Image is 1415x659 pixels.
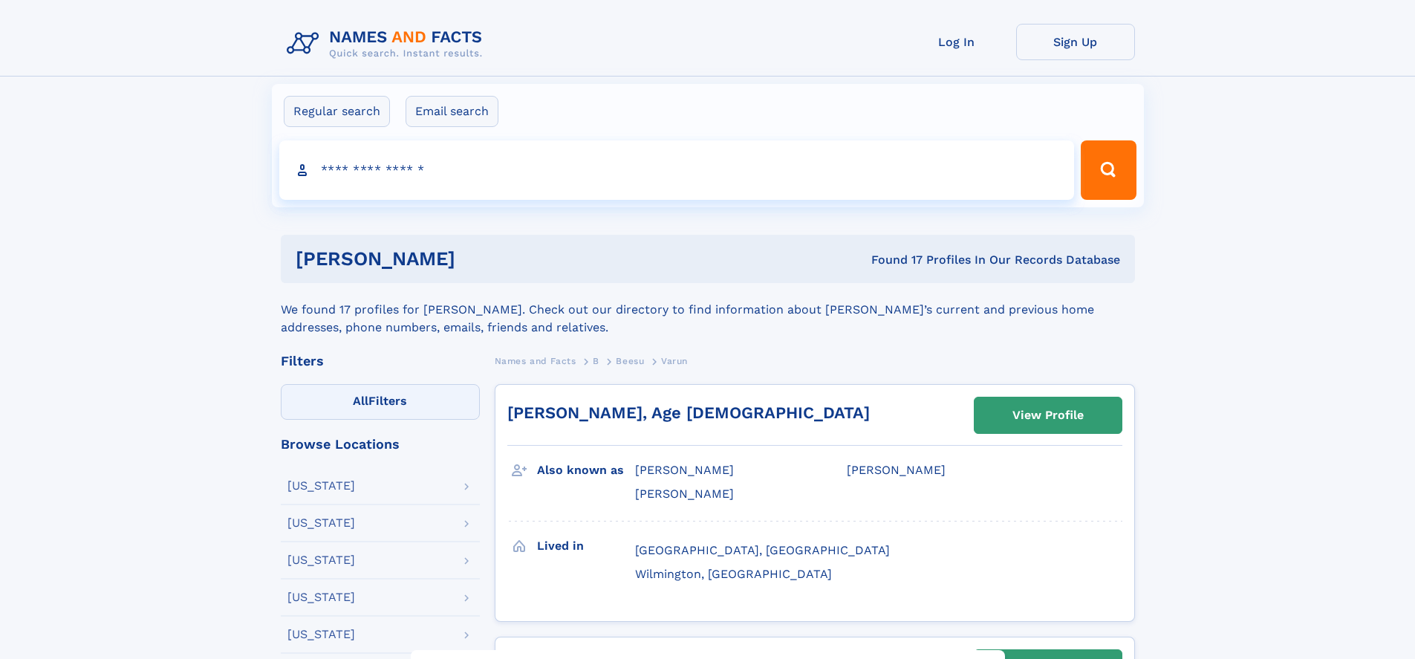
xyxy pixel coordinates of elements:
[281,384,480,420] label: Filters
[287,629,355,640] div: [US_STATE]
[663,252,1120,268] div: Found 17 Profiles In Our Records Database
[281,438,480,451] div: Browse Locations
[661,356,688,366] span: Varun
[1012,398,1084,432] div: View Profile
[537,533,635,559] h3: Lived in
[975,397,1122,433] a: View Profile
[635,487,734,501] span: [PERSON_NAME]
[296,250,663,268] h1: [PERSON_NAME]
[537,458,635,483] h3: Also known as
[635,567,832,581] span: Wilmington, [GEOGRAPHIC_DATA]
[593,351,599,370] a: B
[1016,24,1135,60] a: Sign Up
[847,463,946,477] span: [PERSON_NAME]
[897,24,1016,60] a: Log In
[281,283,1135,337] div: We found 17 profiles for [PERSON_NAME]. Check out our directory to find information about [PERSON...
[279,140,1075,200] input: search input
[635,463,734,477] span: [PERSON_NAME]
[635,543,890,557] span: [GEOGRAPHIC_DATA], [GEOGRAPHIC_DATA]
[281,354,480,368] div: Filters
[287,591,355,603] div: [US_STATE]
[287,480,355,492] div: [US_STATE]
[495,351,576,370] a: Names and Facts
[406,96,498,127] label: Email search
[281,24,495,64] img: Logo Names and Facts
[593,356,599,366] span: B
[353,394,368,408] span: All
[1081,140,1136,200] button: Search Button
[287,517,355,529] div: [US_STATE]
[507,403,870,422] a: [PERSON_NAME], Age [DEMOGRAPHIC_DATA]
[287,554,355,566] div: [US_STATE]
[284,96,390,127] label: Regular search
[616,356,644,366] span: Beesu
[616,351,644,370] a: Beesu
